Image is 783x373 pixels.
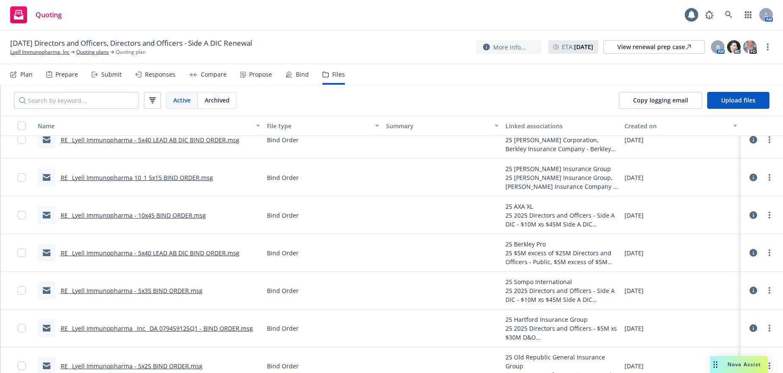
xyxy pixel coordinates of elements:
[625,173,644,182] span: [DATE]
[625,362,644,370] span: [DATE]
[264,116,383,136] button: File type
[505,211,618,229] div: 25 2025 Directors and Officers - Side A DIC - $10M xs $45M Side A DIC
[625,135,644,144] span: [DATE]
[249,71,272,78] div: Propose
[764,248,775,258] a: more
[267,324,299,333] span: Bind Order
[17,135,26,144] input: Toggle Row Selected
[505,202,618,211] div: 25 AXA XL
[763,42,773,52] a: more
[721,96,755,104] span: Upload files
[332,71,345,78] div: Files
[173,96,191,105] span: Active
[727,40,741,54] img: photo
[710,356,768,373] button: Nova Assist
[716,43,720,52] span: B
[720,6,737,23] a: Search
[17,211,26,219] input: Toggle Row Selected
[764,323,775,333] a: more
[20,71,33,78] div: Plan
[505,286,618,304] div: 25 2025 Directors and Officers - Side A DIC - $10M xs $45M Side A DIC
[476,40,541,54] button: More info...
[562,42,593,51] span: ETA :
[625,286,644,295] span: [DATE]
[621,116,741,136] button: Created on
[267,135,299,144] span: Bind Order
[505,315,618,324] div: 25 Hartford Insurance Group
[505,135,618,153] div: 25 [PERSON_NAME] Corporation, Berkley Insurance Company - Berkley Pro
[707,92,769,109] button: Upload files
[61,211,206,219] a: RE_ Lyell Immunopharma - 10x45 BIND ORDER.msg
[101,71,122,78] div: Submit
[145,71,175,78] div: Responses
[267,286,299,295] span: Bind Order
[625,211,644,220] span: [DATE]
[502,116,622,136] button: Linked associations
[505,277,618,286] div: 25 Sompo International
[10,48,69,56] a: Lyell Immunopharma, Inc
[17,362,26,370] input: Toggle Row Selected
[10,38,252,48] span: [DATE] Directors and Officers, Directors and Officers - Side A DIC Renewal
[34,116,264,136] button: Name
[727,361,761,368] span: Nova Assist
[743,40,757,54] img: photo
[61,287,203,295] a: RE_ Lyell Immunopharma - 5x35 BIND ORDER.msg
[17,324,26,332] input: Toggle Row Selected
[296,71,309,78] div: Bind
[710,356,721,373] div: Drag to move
[61,174,213,182] a: RE_ Lyell Immunopharma 10_1 5x15 BIND ORDER.msg
[633,96,688,104] span: Copy logging email
[505,173,618,191] div: 25 [PERSON_NAME] Insurance Group, [PERSON_NAME] Insurance Company - [PERSON_NAME] Insurance Group
[764,361,775,371] a: more
[505,249,618,266] div: 25 $5M excess of $25M Directors and Officers - Public, $5M excess of $5M Directors and Officers -...
[505,240,618,249] div: 25 Berkley Pro
[17,122,26,130] input: Select all
[61,136,239,144] a: RE_ Lyell Immunopharma - 5x40 LEAD AB DIC BIND ORDER.msg
[267,249,299,257] span: Bind Order
[76,48,109,56] a: Quoting plans
[61,249,239,257] a: RE_ Lyell Immunopharma - 5x40 LEAD AB DIC BIND ORDER.msg
[505,353,618,370] div: 25 Old Republic General Insurance Group
[764,172,775,182] a: more
[764,285,775,296] a: more
[383,116,502,136] button: Summary
[36,11,62,18] span: Quoting
[61,362,203,370] a: RE_ Lyell Immunopharma - 5x25 BIND ORDER.msg
[56,71,78,78] div: Prepare
[386,122,489,130] div: Summary
[267,173,299,182] span: Bind Order
[625,249,644,257] span: [DATE]
[617,41,691,53] div: View renewal prep case
[17,173,26,182] input: Toggle Row Selected
[625,324,644,333] span: [DATE]
[493,43,526,52] span: More info...
[7,3,65,27] a: Quoting
[14,92,139,109] input: Search by keyword...
[603,40,705,54] a: View renewal prep case
[740,6,757,23] a: Switch app
[764,135,775,145] a: more
[201,71,227,78] div: Compare
[17,249,26,257] input: Toggle Row Selected
[116,48,146,56] span: Quoting plan
[505,164,618,173] div: 25 [PERSON_NAME] Insurance Group
[619,92,702,109] button: Copy logging email
[205,96,230,105] span: Archived
[17,286,26,295] input: Toggle Row Selected
[38,122,251,130] div: Name
[61,324,253,332] a: RE_ Lyell Immunopharma_ Inc_ DA 079459125Q1 - BIND ORDER.msg
[625,122,728,130] div: Created on
[505,122,618,130] div: Linked associations
[764,210,775,220] a: more
[701,6,718,23] a: Report a Bug
[267,122,370,130] div: File type
[574,43,593,51] strong: [DATE]
[267,211,299,220] span: Bind Order
[267,362,299,370] span: Bind Order
[505,324,618,342] div: 25 2025 Directors and Officers - $5M xs $30M D&O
